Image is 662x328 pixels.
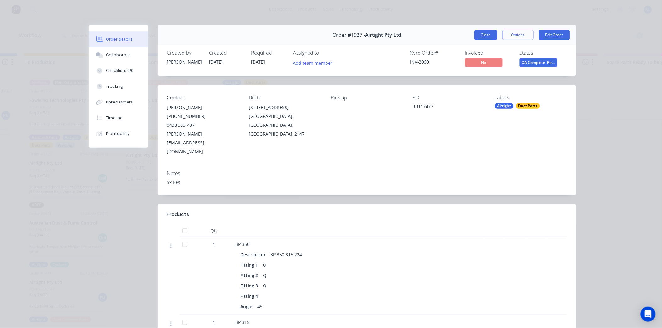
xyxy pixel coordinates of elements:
div: Qty [195,225,233,237]
div: INV-2060 [410,58,457,65]
div: Q [261,271,269,280]
button: Close [474,30,497,40]
div: Q [261,281,269,290]
div: Labels [495,95,567,101]
div: Checklists 0/0 [106,68,134,74]
div: Duct Parts [516,103,540,109]
div: Created [209,50,244,56]
div: Fitting 4 [241,292,261,301]
button: Collaborate [89,47,148,63]
span: [DATE] [251,59,265,65]
span: QA Complete, Re... [520,58,557,66]
div: [PERSON_NAME][EMAIL_ADDRESS][DOMAIN_NAME] [167,130,239,156]
div: Tracking [106,84,123,89]
div: Timeline [106,115,123,121]
div: 5x BPs [167,179,567,186]
div: Invoiced [465,50,512,56]
button: Add team member [290,58,336,67]
button: Tracking [89,79,148,94]
div: [PHONE_NUMBER] [167,112,239,121]
span: [DATE] [209,59,223,65]
span: No [465,58,503,66]
div: Fitting 3 [241,281,261,290]
div: Profitability [106,131,129,136]
div: [PERSON_NAME] [167,103,239,112]
span: 1 [213,241,216,247]
div: [PERSON_NAME] [167,58,202,65]
div: Linked Orders [106,99,133,105]
div: Created by [167,50,202,56]
button: Edit Order [539,30,570,40]
div: Xero Order # [410,50,457,56]
button: QA Complete, Re... [520,58,557,68]
div: Contact [167,95,239,101]
button: Timeline [89,110,148,126]
div: [PERSON_NAME][PHONE_NUMBER]0438 393 487[PERSON_NAME][EMAIL_ADDRESS][DOMAIN_NAME] [167,103,239,156]
div: Pick up [331,95,403,101]
span: BP 350 [236,241,250,247]
div: Order details [106,36,133,42]
div: [GEOGRAPHIC_DATA], [GEOGRAPHIC_DATA], [GEOGRAPHIC_DATA], 2147 [249,112,321,138]
button: Order details [89,31,148,47]
button: Options [502,30,534,40]
div: Products [167,211,189,218]
div: Fitting 1 [241,260,261,270]
span: Airtight Pty Ltd [365,32,401,38]
button: Add team member [293,58,336,67]
span: Order #1927 - [332,32,365,38]
div: Bill to [249,95,321,101]
div: Angle [241,302,255,311]
button: Linked Orders [89,94,148,110]
div: BP 350 315 224 [268,250,305,259]
div: Required [251,50,286,56]
div: Airtight [495,103,514,109]
div: Assigned to [293,50,356,56]
div: Status [520,50,567,56]
div: Fitting 2 [241,271,261,280]
div: PO [413,95,485,101]
span: 1 [213,319,216,325]
div: Collaborate [106,52,131,58]
div: 0438 393 487 [167,121,239,130]
div: RR117477 [413,103,485,112]
span: BP 315 [236,319,250,325]
div: Open Intercom Messenger [641,307,656,322]
button: Checklists 0/0 [89,63,148,79]
div: [STREET_ADDRESS] [249,103,321,112]
div: Notes [167,170,567,176]
div: 45 [255,302,265,311]
div: [STREET_ADDRESS][GEOGRAPHIC_DATA], [GEOGRAPHIC_DATA], [GEOGRAPHIC_DATA], 2147 [249,103,321,138]
div: Description [241,250,268,259]
button: Profitability [89,126,148,142]
div: Q [261,260,269,270]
